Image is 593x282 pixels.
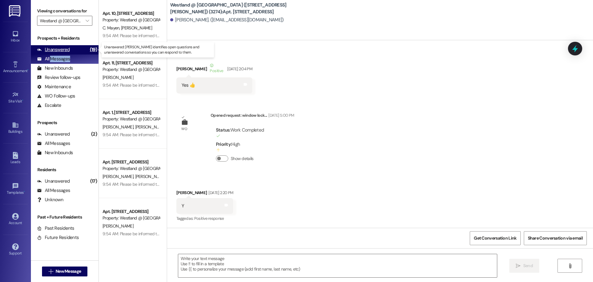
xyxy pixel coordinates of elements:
[207,189,233,196] div: [DATE] 2:20 PM
[37,140,70,147] div: All Messages
[9,5,22,17] img: ResiDesk Logo
[181,126,187,132] div: WO
[37,150,73,156] div: New Inbounds
[89,176,99,186] div: (17)
[3,211,28,228] a: Account
[226,66,252,72] div: [DATE] 2:04 PM
[103,223,133,229] span: [PERSON_NAME]
[56,268,81,275] span: New Message
[103,159,160,165] div: Apt. [STREET_ADDRESS]
[216,141,231,147] b: Priority
[37,6,92,16] label: Viewing conversations for
[182,203,184,209] div: Y
[523,262,533,269] span: Send
[135,174,200,179] span: [PERSON_NAME] [PERSON_NAME]
[22,98,23,102] span: •
[31,214,99,220] div: Past + Future Residents
[37,234,79,241] div: Future Residents
[103,174,135,179] span: [PERSON_NAME]
[37,56,70,62] div: All Messages
[103,60,160,66] div: Apt. 11, [STREET_ADDRESS]
[194,216,224,221] span: Positive response
[516,263,520,268] i: 
[231,155,254,162] label: Show details
[208,62,224,75] div: Positive
[37,187,70,194] div: All Messages
[103,165,160,172] div: Property: Westland @ [GEOGRAPHIC_DATA] ([STREET_ADDRESS][PERSON_NAME]) (3274)
[3,181,28,197] a: Templates •
[267,112,294,119] div: [DATE] 5:00 PM
[37,197,63,203] div: Unknown
[103,231,479,236] div: 9:54 AM: Please be informed that due to a plumbing emergency there will be a temporary disruption...
[37,102,61,109] div: Escalate
[31,119,99,126] div: Prospects
[37,46,70,53] div: Unanswered
[37,74,80,81] div: Review follow-ups
[135,124,168,130] span: [PERSON_NAME]
[211,112,294,121] div: Opened request: window lock...
[509,259,539,273] button: Send
[3,241,28,258] a: Support
[170,2,294,15] b: Westland @ [GEOGRAPHIC_DATA] ([STREET_ADDRESS][PERSON_NAME]) (3274): Apt. [STREET_ADDRESS]
[528,235,583,241] span: Share Conversation via email
[3,120,28,137] a: Buildings
[103,82,479,88] div: 9:54 AM: Please be informed that due to a plumbing emergency there will be a temporary disruption...
[103,124,135,130] span: [PERSON_NAME]
[48,269,53,274] i: 
[40,16,82,26] input: All communities
[216,125,264,140] div: : Work Completed
[103,116,160,122] div: Property: Westland @ [GEOGRAPHIC_DATA] ([STREET_ADDRESS][PERSON_NAME]) (3274)
[182,82,195,89] div: Yes 👍
[176,189,233,198] div: [PERSON_NAME]
[31,167,99,173] div: Residents
[470,231,520,245] button: Get Conversation Link
[3,89,28,106] a: Site Visit •
[37,93,75,99] div: WO Follow-ups
[103,10,160,17] div: Apt. 10, [STREET_ADDRESS]
[176,62,252,77] div: [PERSON_NAME]
[37,225,74,232] div: Past Residents
[170,17,284,23] div: [PERSON_NAME]. ([EMAIL_ADDRESS][DOMAIN_NAME])
[216,140,264,154] div: : High
[37,131,70,137] div: Unanswered
[103,215,160,221] div: Property: Westland @ [GEOGRAPHIC_DATA] ([STREET_ADDRESS][PERSON_NAME]) (3274)
[86,18,89,23] i: 
[103,33,479,38] div: 9:54 AM: Please be informed that due to a plumbing emergency there will be a temporary disruption...
[37,65,73,72] div: New Inbounds
[103,132,479,137] div: 9:54 AM: Please be informed that due to a plumbing emergency there will be a temporary disruption...
[103,208,160,215] div: Apt. [STREET_ADDRESS]
[474,235,516,241] span: Get Conversation Link
[103,75,133,80] span: [PERSON_NAME]
[103,25,121,31] span: C. Mayen
[103,17,160,23] div: Property: Westland @ [GEOGRAPHIC_DATA] ([STREET_ADDRESS][PERSON_NAME]) (3274)
[37,84,71,90] div: Maintenance
[103,181,479,187] div: 9:54 AM: Please be informed that due to a plumbing emergency there will be a temporary disruption...
[104,45,212,55] p: Unanswered: [PERSON_NAME] identifies open questions and unanswered conversations so you can respo...
[121,25,152,31] span: [PERSON_NAME]
[103,66,160,73] div: Property: Westland @ [GEOGRAPHIC_DATA] ([STREET_ADDRESS][PERSON_NAME]) (3274)
[3,28,28,45] a: Inbox
[3,150,28,167] a: Leads
[37,178,70,184] div: Unanswered
[88,45,99,54] div: (19)
[103,109,160,116] div: Apt. 1, [STREET_ADDRESS]
[31,35,99,41] div: Prospects + Residents
[568,263,572,268] i: 
[216,127,230,133] b: Status
[24,189,25,194] span: •
[90,129,99,139] div: (2)
[42,267,88,276] button: New Message
[524,231,587,245] button: Share Conversation via email
[176,214,233,223] div: Tagged as:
